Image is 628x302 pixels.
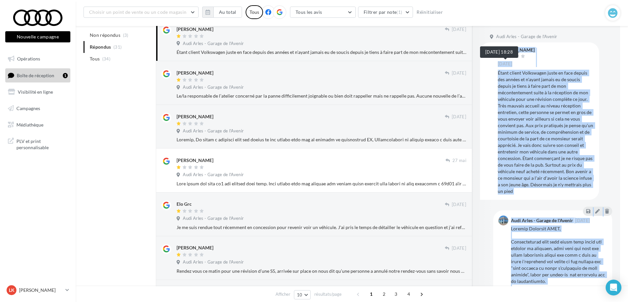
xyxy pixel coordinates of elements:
span: Audi Arles - Garage de l'Avenir [496,34,557,40]
a: PLV et print personnalisable [4,134,72,153]
span: (1) [397,10,402,15]
span: Boîte de réception [17,72,54,78]
div: [PERSON_NAME] [177,244,213,251]
span: Audi Arles - Garage de l'Avenir [183,259,244,265]
span: Tous [90,56,100,62]
div: Open Intercom Messenger [606,280,621,295]
span: Visibilité en ligne [18,89,53,95]
span: Audi Arles - Garage de l'Avenir [183,172,244,178]
div: [DATE] 18:28 [480,46,518,58]
div: [PERSON_NAME] [177,26,213,33]
p: [PERSON_NAME] [19,287,63,293]
span: Audi Arles - Garage de l'Avenir [183,41,244,47]
div: Elo Grc [177,201,192,207]
span: Afficher [276,291,290,297]
div: [PERSON_NAME] [177,70,213,76]
span: 27 mai [452,158,466,164]
div: Rendez vous ce matin pour une révision d’une S5, arrivée sur place on nous dit qu’une personne a ... [177,268,466,274]
div: [PERSON_NAME] [177,113,213,120]
a: Campagnes [4,102,72,115]
span: LK [9,287,14,293]
span: Médiathèque [16,122,43,127]
a: Boîte de réception1 [4,68,72,82]
button: 10 [294,290,311,299]
div: 1 [63,73,68,78]
button: Réinitialiser [414,8,446,16]
span: Audi Arles - Garage de l'Avenir [183,216,244,221]
a: Visibilité en ligne [4,85,72,99]
button: Au total [202,7,242,18]
span: Tous les avis [296,9,322,15]
div: Le/la responsable de l’atelier concerné par la panne difficilement joignable ou bien doit rappell... [177,93,466,99]
span: PLV et print personnalisable [16,137,68,151]
span: (34) [102,56,110,61]
button: Au total [213,7,242,18]
div: [PERSON_NAME] [177,157,213,164]
span: Audi Arles - Garage de l'Avenir [183,84,244,90]
span: Non répondus [90,32,120,38]
button: Tous les avis [290,7,356,18]
span: 3 [391,289,401,299]
span: 10 [297,292,302,297]
button: Choisir un point de vente ou un code magasin [84,7,199,18]
span: [DATE] [452,245,466,251]
span: [DATE] [452,27,466,33]
span: Choisir un point de vente ou un code magasin [89,9,186,15]
button: Filtrer par note(1) [358,7,413,18]
a: LK [PERSON_NAME] [5,284,70,296]
span: [DATE] [575,219,590,223]
span: Audi Arles - Garage de l'Avenir [183,128,244,134]
span: (3) [123,33,129,38]
div: Je me suis rendue tout récemment en concession pour revenir voir un véhicule. J'ai pris le temps ... [177,224,466,231]
button: Nouvelle campagne [5,31,70,42]
a: Opérations [4,52,72,66]
div: Tous [246,5,263,19]
span: 4 [403,289,414,299]
div: Lore ipsum dol sita co1 adi elitsed doei temp. Inci utlabo etdo mag aliquae adm veniam quisn exer... [177,180,466,187]
span: Opérations [17,56,40,61]
span: [DATE] [452,202,466,208]
div: Étant client Volkswagen juste en face depuis des années et n'ayant jamais eu de soucis depuis je ... [498,70,594,195]
span: Campagnes [16,105,40,111]
span: [DATE] [452,70,466,76]
div: Étant client Volkswagen juste en face depuis des années et n'ayant jamais eu de soucis depuis je ... [177,49,466,56]
span: [DATE] [498,61,512,67]
span: 2 [379,289,389,299]
div: Loremip, Do sitam c adipisci elit sed doeius te inc utlabo etdo mag al enimadm ve quisnostrud EX,... [177,136,466,143]
span: résultats/page [314,291,342,297]
span: [DATE] [452,114,466,120]
span: 1 [366,289,376,299]
a: Médiathèque [4,118,72,132]
div: Audi Arles - Garage de l'Avenir [511,218,573,223]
